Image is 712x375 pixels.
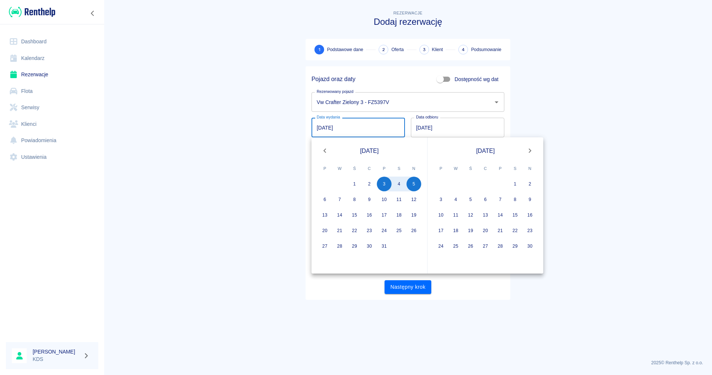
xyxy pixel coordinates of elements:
[317,143,332,158] button: Previous month
[406,223,421,238] button: 26
[318,161,332,176] span: poniedziałek
[411,118,504,137] input: DD.MM.YYYY
[6,66,98,83] a: Rezerwacje
[508,239,523,254] button: 29
[432,46,443,53] span: Klient
[311,118,405,137] input: DD.MM.YYYY
[476,146,495,155] span: [DATE]
[393,11,422,15] span: Rezerwacje
[6,99,98,116] a: Serwisy
[406,177,421,191] button: 5
[463,208,478,222] button: 12
[449,161,462,176] span: wtorek
[493,208,508,222] button: 14
[317,223,332,238] button: 20
[377,208,392,222] button: 17
[317,89,353,94] label: Rezerwowany pojazd
[406,208,421,222] button: 19
[377,177,392,191] button: 3
[362,192,377,207] button: 9
[377,223,392,238] button: 24
[6,149,98,165] a: Ustawienia
[306,17,510,27] h3: Dodaj rezerwację
[478,223,493,238] button: 20
[377,239,392,254] button: 31
[406,192,421,207] button: 12
[360,146,379,155] span: [DATE]
[378,161,391,176] span: piątek
[448,223,463,238] button: 18
[455,76,498,83] span: Dostępność wg dat
[464,161,477,176] span: środa
[6,83,98,100] a: Flota
[463,223,478,238] button: 19
[362,223,377,238] button: 23
[493,192,508,207] button: 7
[347,208,362,222] button: 15
[463,192,478,207] button: 5
[434,161,448,176] span: poniedziałek
[6,132,98,149] a: Powiadomienia
[523,239,537,254] button: 30
[377,192,392,207] button: 10
[332,223,347,238] button: 21
[392,223,406,238] button: 25
[479,161,492,176] span: czwartek
[327,46,363,53] span: Podstawowe dane
[463,239,478,254] button: 26
[311,76,355,83] h5: Pojazd oraz daty
[508,192,523,207] button: 8
[362,177,377,191] button: 2
[333,161,346,176] span: wtorek
[523,143,537,158] button: Next month
[392,177,406,191] button: 4
[6,6,55,18] a: Renthelp logo
[434,192,448,207] button: 3
[508,223,523,238] button: 22
[392,208,406,222] button: 18
[6,33,98,50] a: Dashboard
[478,192,493,207] button: 6
[113,359,703,366] p: 2025 © Renthelp Sp. z o.o.
[423,46,426,54] span: 3
[332,239,347,254] button: 28
[407,161,421,176] span: niedziela
[523,223,537,238] button: 23
[382,46,385,54] span: 2
[493,239,508,254] button: 28
[6,50,98,67] a: Kalendarz
[347,177,362,191] button: 1
[523,177,537,191] button: 2
[87,9,98,18] button: Zwiń nawigację
[523,161,537,176] span: niedziela
[319,46,320,54] span: 1
[471,46,501,53] span: Podsumowanie
[347,223,362,238] button: 22
[317,114,340,120] label: Data wydania
[491,97,502,107] button: Otwórz
[392,192,406,207] button: 11
[33,348,80,355] h6: [PERSON_NAME]
[434,239,448,254] button: 24
[448,208,463,222] button: 11
[448,239,463,254] button: 25
[494,161,507,176] span: piątek
[6,116,98,133] a: Klienci
[363,161,376,176] span: czwartek
[385,280,432,294] button: Następny krok
[33,355,80,363] p: KDS
[347,192,362,207] button: 8
[362,239,377,254] button: 30
[332,192,347,207] button: 7
[493,223,508,238] button: 21
[317,192,332,207] button: 6
[478,239,493,254] button: 27
[523,192,537,207] button: 9
[448,192,463,207] button: 4
[362,208,377,222] button: 16
[523,208,537,222] button: 16
[434,223,448,238] button: 17
[348,161,361,176] span: środa
[462,46,465,54] span: 4
[347,239,362,254] button: 29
